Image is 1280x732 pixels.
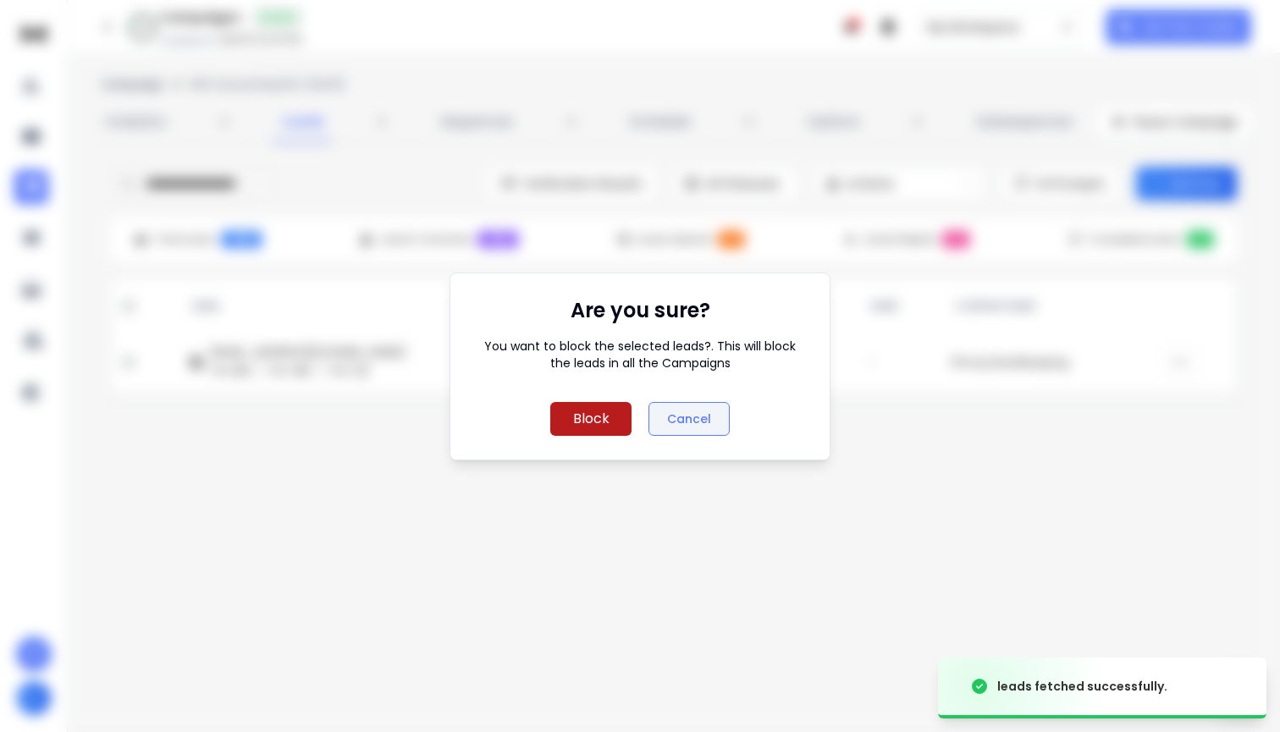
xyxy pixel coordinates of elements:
button: Block [550,402,632,436]
div: leads fetched successfully. [997,678,1167,695]
h1: Are you sure? [571,297,710,324]
p: You want to block the selected leads?. This will block the leads in all the Campaigns [474,338,806,372]
button: Cancel [648,402,730,436]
